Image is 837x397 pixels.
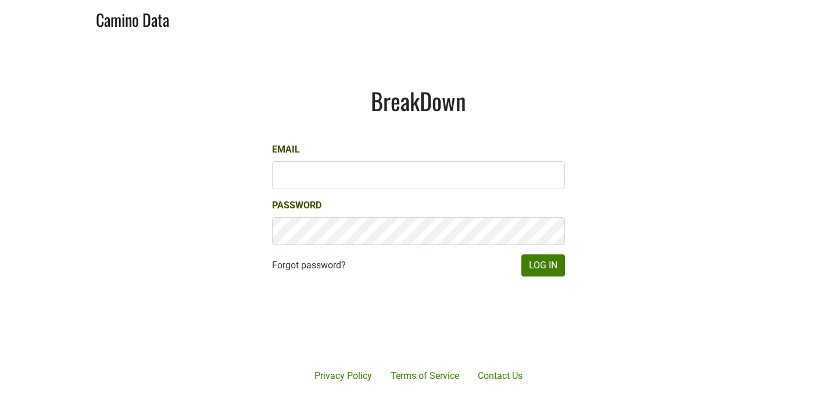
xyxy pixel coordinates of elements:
[272,198,321,212] label: Password
[305,364,381,388] a: Privacy Policy
[96,5,169,32] a: Camino Data
[272,87,565,115] h1: BreakDown
[468,364,532,388] a: Contact Us
[272,143,300,157] label: Email
[272,258,346,272] a: Forgot password?
[381,364,468,388] a: Terms of Service
[521,254,565,277] button: Log In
